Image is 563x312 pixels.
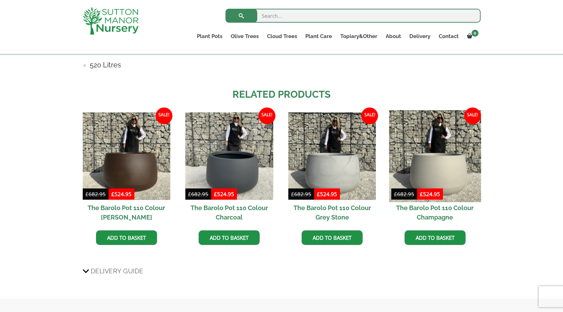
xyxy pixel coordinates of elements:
[156,107,172,124] span: Sale!
[188,191,208,198] bdi: 682.95
[381,31,405,41] a: About
[225,9,481,23] input: Search...
[391,200,479,225] h2: The Barolo Pot 110 Colour Champagne
[83,87,481,102] h2: Related products
[193,31,227,41] a: Plant Pots
[86,191,106,198] bdi: 682.95
[394,191,414,198] bdi: 682.95
[288,112,376,225] a: Sale! The Barolo Pot 110 Colour Grey Stone
[288,112,376,200] img: The Barolo Pot 110 Colour Grey Stone
[336,31,381,41] a: Topiary&Other
[394,191,397,198] span: £
[464,107,481,124] span: Sale!
[259,107,275,124] span: Sale!
[185,200,273,225] h2: The Barolo Pot 110 Colour Charcoal
[420,191,440,198] bdi: 524.95
[91,265,143,277] span: Delivery Guide
[90,60,481,70] h4: 520 Litres
[361,107,378,124] span: Sale!
[111,191,114,198] span: £
[83,112,170,225] a: Sale! The Barolo Pot 110 Colour [PERSON_NAME]
[301,31,336,41] a: Plant Care
[214,191,234,198] bdi: 524.95
[435,31,463,41] a: Contact
[389,110,481,202] img: The Barolo Pot 110 Colour Champagne
[420,191,423,198] span: £
[472,30,479,37] span: 0
[83,112,170,200] img: The Barolo Pot 110 Colour Mocha Brown
[405,31,435,41] a: Delivery
[391,112,479,225] a: Sale! The Barolo Pot 110 Colour Champagne
[288,200,376,225] h2: The Barolo Pot 110 Colour Grey Stone
[185,112,273,225] a: Sale! The Barolo Pot 110 Colour Charcoal
[111,191,132,198] bdi: 524.95
[188,191,191,198] span: £
[463,31,481,41] a: 0
[317,191,337,198] bdi: 524.95
[405,230,466,245] a: Add to basket: “The Barolo Pot 110 Colour Champagne”
[291,191,294,198] span: £
[86,191,89,198] span: £
[214,191,217,198] span: £
[96,230,157,245] a: Add to basket: “The Barolo Pot 110 Colour Mocha Brown”
[227,31,263,41] a: Olive Trees
[185,112,273,200] img: The Barolo Pot 110 Colour Charcoal
[263,31,301,41] a: Cloud Trees
[291,191,311,198] bdi: 682.95
[83,7,139,35] img: logo
[199,230,260,245] a: Add to basket: “The Barolo Pot 110 Colour Charcoal”
[83,200,170,225] h2: The Barolo Pot 110 Colour [PERSON_NAME]
[302,230,363,245] a: Add to basket: “The Barolo Pot 110 Colour Grey Stone”
[317,191,320,198] span: £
